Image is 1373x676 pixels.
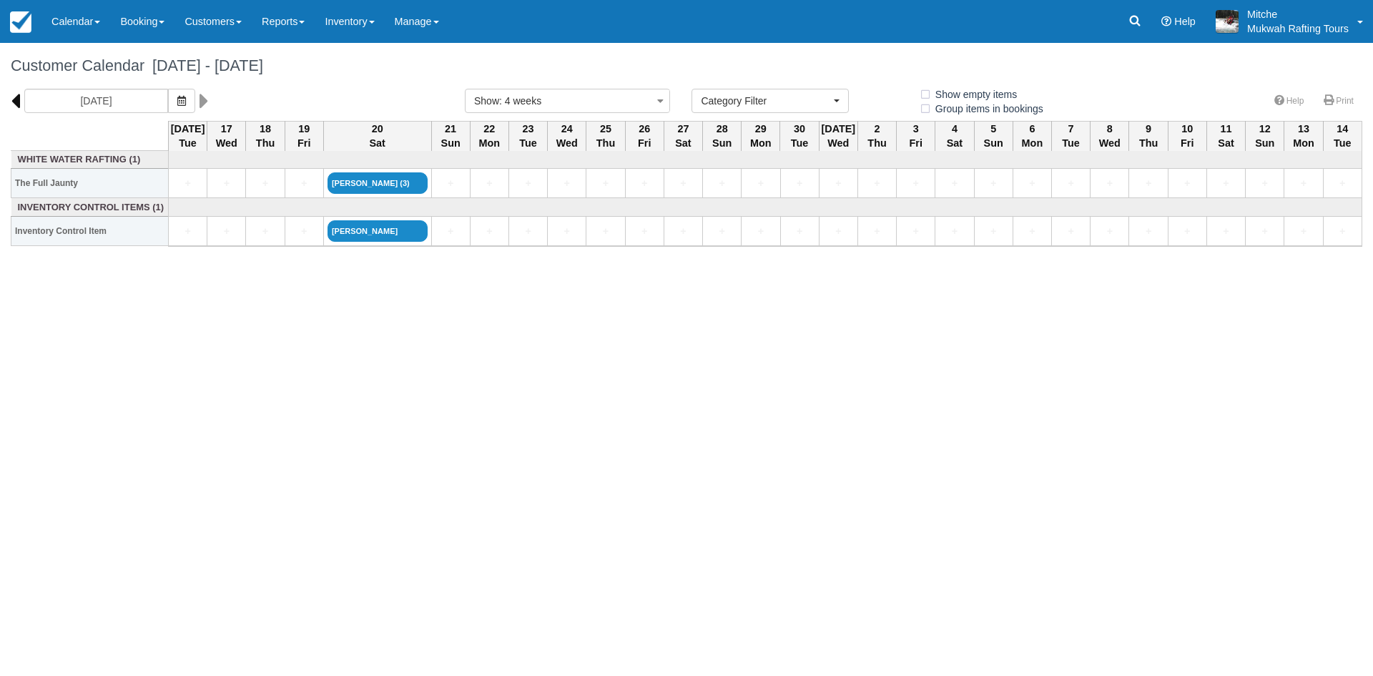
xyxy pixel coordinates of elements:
a: + [862,224,892,239]
th: 4 Sat [935,121,974,151]
a: + [172,176,203,191]
th: [DATE] Tue [169,121,207,151]
a: + [900,224,931,239]
a: + [707,176,737,191]
a: + [1327,224,1358,239]
th: Inventory Control Item [11,217,169,246]
th: 17 Wed [207,121,246,151]
a: + [513,224,543,239]
th: 27 Sat [664,121,702,151]
a: + [551,176,582,191]
button: Category Filter [692,89,849,113]
a: + [513,176,543,191]
a: + [250,224,280,239]
a: + [823,224,854,239]
a: + [1288,176,1319,191]
a: + [1249,176,1280,191]
a: + [823,176,854,191]
th: 10 Fri [1168,121,1206,151]
label: Group items in bookings [919,98,1053,119]
button: Show: 4 weeks [465,89,670,113]
th: The Full Jaunty [11,169,169,198]
a: + [1017,224,1048,239]
a: + [1172,176,1203,191]
a: + [1094,176,1125,191]
a: + [289,224,320,239]
a: + [629,176,660,191]
p: Mukwah Rafting Tours [1247,21,1349,36]
th: 25 Thu [586,121,625,151]
th: 13 Mon [1284,121,1323,151]
a: + [1055,224,1086,239]
th: 26 Fri [625,121,664,151]
span: [DATE] - [DATE] [144,57,263,74]
a: + [474,176,505,191]
th: 22 Mon [470,121,508,151]
a: + [784,176,815,191]
th: 3 Fri [897,121,935,151]
a: Help [1266,91,1313,112]
th: 2 Thu [857,121,896,151]
th: 6 Mon [1013,121,1051,151]
span: : 4 weeks [499,95,541,107]
a: + [900,176,931,191]
a: + [1094,224,1125,239]
a: White Water Rafting (1) [15,153,165,167]
a: + [551,224,582,239]
a: + [978,224,1009,239]
a: + [250,176,280,191]
a: + [211,176,242,191]
a: + [1172,224,1203,239]
a: + [1327,176,1358,191]
a: + [629,224,660,239]
th: 28 Sun [703,121,742,151]
a: + [590,176,621,191]
th: 9 Thu [1129,121,1168,151]
a: + [435,224,466,239]
a: + [211,224,242,239]
a: + [435,176,466,191]
a: + [1288,224,1319,239]
a: + [1211,224,1241,239]
th: 18 Thu [246,121,285,151]
span: Show empty items [919,89,1028,99]
th: 21 Sun [431,121,470,151]
a: + [1055,176,1086,191]
a: + [939,176,970,191]
a: + [939,224,970,239]
a: + [668,224,699,239]
th: 14 Tue [1323,121,1362,151]
span: Category Filter [701,94,830,108]
a: + [590,224,621,239]
a: + [1249,224,1280,239]
img: checkfront-main-nav-mini-logo.png [10,11,31,33]
a: + [784,224,815,239]
a: + [1133,176,1163,191]
th: [DATE] Wed [819,121,857,151]
i: Help [1161,16,1171,26]
a: [PERSON_NAME] (3) [328,172,428,194]
p: Mitche [1247,7,1349,21]
label: Show empty items [919,84,1026,105]
a: + [172,224,203,239]
a: + [978,176,1009,191]
th: 30 Tue [780,121,819,151]
span: Show [474,95,499,107]
a: + [745,224,776,239]
a: + [474,224,505,239]
a: + [862,176,892,191]
th: 29 Mon [742,121,780,151]
a: + [668,176,699,191]
th: 12 Sun [1246,121,1284,151]
a: + [1017,176,1048,191]
th: 8 Wed [1091,121,1129,151]
span: Group items in bookings [919,103,1055,113]
th: 24 Wed [548,121,586,151]
th: 20 Sat [323,121,431,151]
a: + [1133,224,1163,239]
h1: Customer Calendar [11,57,1362,74]
th: 7 Tue [1052,121,1091,151]
a: Print [1315,91,1362,112]
img: A1 [1216,10,1239,33]
a: Inventory Control Items (1) [15,201,165,215]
